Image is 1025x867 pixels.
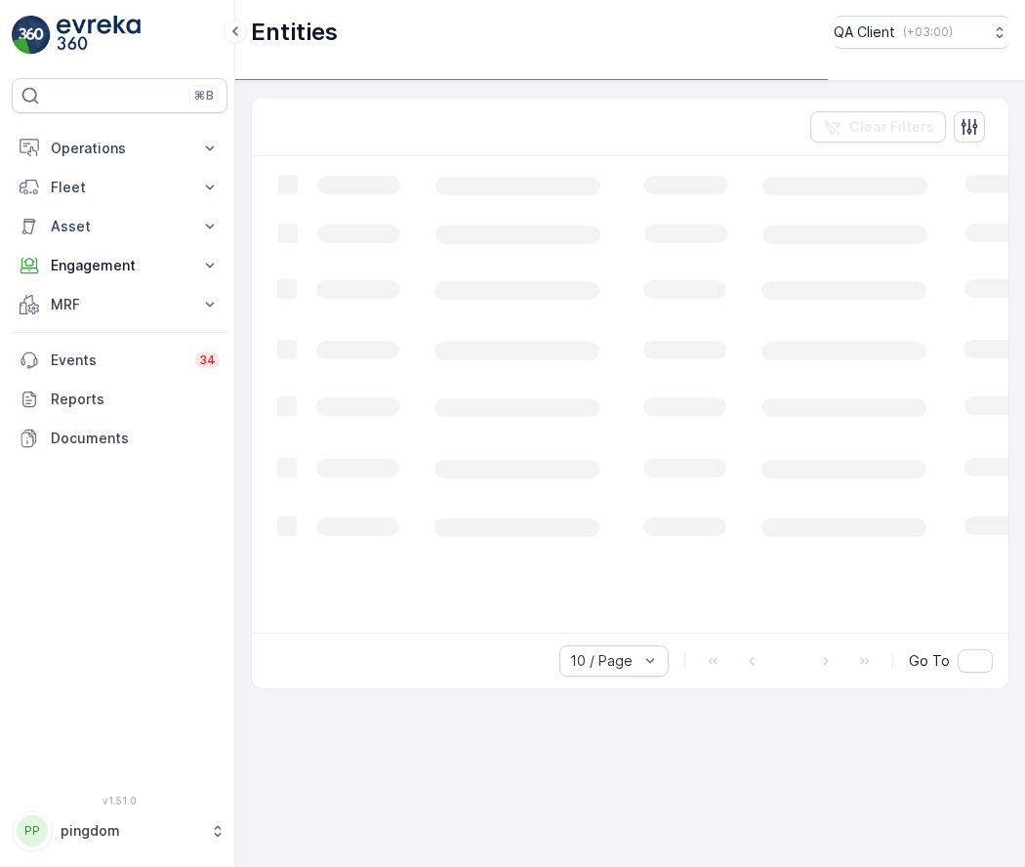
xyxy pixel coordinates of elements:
[12,168,227,207] button: Fleet
[51,390,220,409] p: Reports
[194,88,214,103] p: ⌘B
[12,246,227,285] button: Engagement
[51,295,188,314] p: MRF
[12,285,227,324] button: MRF
[17,815,48,846] div: PP
[251,17,338,48] p: Entities
[12,419,227,458] a: Documents
[12,129,227,168] button: Operations
[51,178,188,197] p: Fleet
[810,111,946,143] button: Clear Filters
[12,795,227,806] span: v 1.51.0
[834,16,1009,49] button: QA Client(+03:00)
[12,207,227,246] button: Asset
[51,429,220,448] p: Documents
[12,380,227,419] a: Reports
[849,117,934,137] p: Clear Filters
[199,352,216,368] p: 34
[61,821,200,841] p: pingdom
[834,22,895,42] p: QA Client
[909,651,950,671] span: Go To
[57,16,141,55] img: logo_light-DOdMpM7g.png
[51,351,184,370] p: Events
[51,256,188,275] p: Engagement
[12,341,227,380] a: Events34
[12,810,227,851] button: PPpingdom
[51,139,188,158] p: Operations
[51,217,188,236] p: Asset
[12,16,51,55] img: logo
[903,24,953,40] p: ( +03:00 )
